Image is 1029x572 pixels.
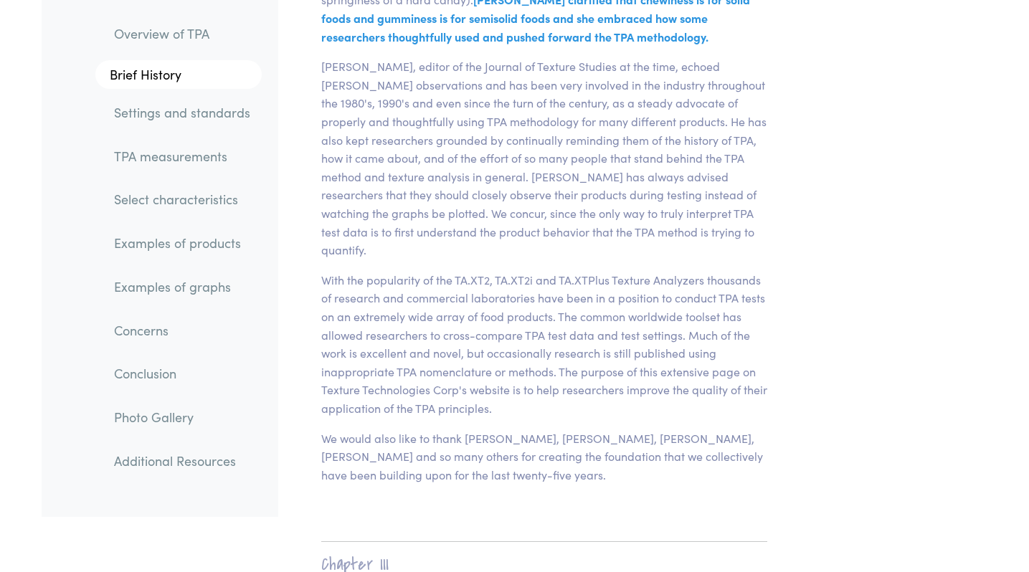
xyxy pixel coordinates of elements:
[103,358,262,391] a: Conclusion
[103,140,262,173] a: TPA measurements
[313,271,777,418] p: With the popularity of the TA.XT2, TA.XT2i and TA.XTPlus Texture Analyzers thousands of research ...
[95,61,262,90] a: Brief History
[103,227,262,260] a: Examples of products
[103,183,262,216] a: Select characteristics
[103,314,262,347] a: Concerns
[313,57,777,259] p: [PERSON_NAME], editor of the Journal of Texture Studies at the time, echoed [PERSON_NAME] observa...
[313,429,777,485] p: We would also like to thank [PERSON_NAME], [PERSON_NAME], [PERSON_NAME], [PERSON_NAME] and so man...
[103,17,262,50] a: Overview of TPA
[103,96,262,129] a: Settings and standards
[103,270,262,303] a: Examples of graphs
[103,444,262,477] a: Additional Resources
[103,401,262,434] a: Photo Gallery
